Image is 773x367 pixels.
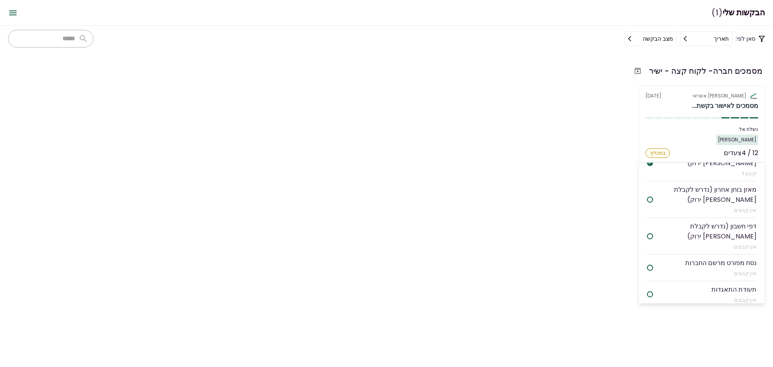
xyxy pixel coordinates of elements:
[692,101,758,111] div: מסמכים לאישור בקשת חברה - לקוח
[680,31,732,46] button: תאריך
[718,136,756,143] font: [PERSON_NAME]
[630,64,645,78] button: העבר לארכיון
[734,243,756,251] font: אין קבצים
[687,222,756,241] font: דפי חשבון (נדרש לקבלת [PERSON_NAME] ירוק)
[742,148,758,158] font: 12 / 4
[742,170,756,177] font: קובץ 1
[3,3,23,23] button: פתח תפריט
[734,206,756,214] font: אין קבצים
[650,149,666,156] font: בתהליך
[645,92,661,99] font: [DATE]
[734,296,756,304] font: אין קבצים
[692,92,746,99] font: [PERSON_NAME] אשראי
[734,270,756,277] font: אין קבצים
[643,35,673,43] font: מצב הבקשה
[674,185,756,204] font: מאזן בוחן אחרון (נדרש לקבלת [PERSON_NAME] ירוק)
[685,258,756,267] font: נסח מפורט מרשם החברות
[738,126,758,133] font: נשלח אל:
[723,7,765,18] font: הבקשות שלי
[711,285,756,294] font: תעודת התאגדות
[711,7,723,18] font: (1)
[624,31,677,46] button: מצב הבקשה
[724,148,742,158] font: צעדים
[649,65,763,77] font: מסמכים חברה- לקוח קצה - ישיר
[750,92,758,100] img: לוגו השותף
[692,101,758,110] font: מסמכים לאישור בקשת...
[736,35,755,43] font: סאן לפי:
[714,35,729,43] font: תאריך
